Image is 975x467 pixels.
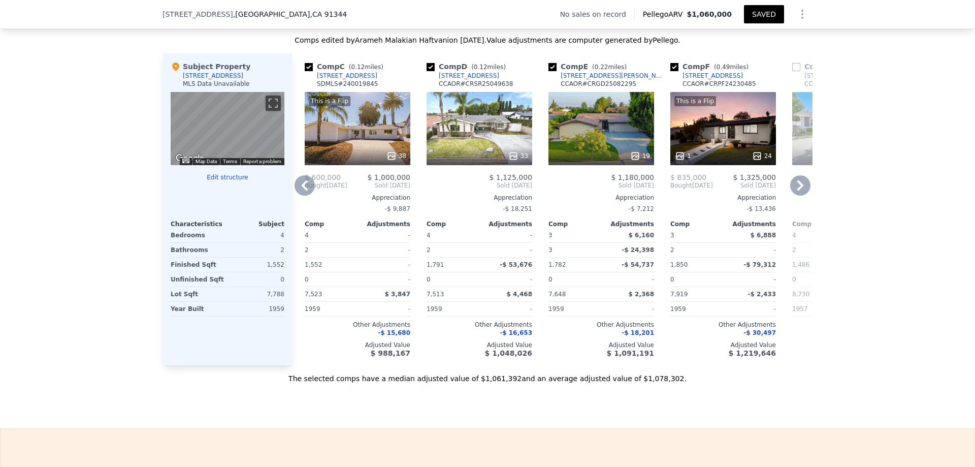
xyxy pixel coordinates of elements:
[305,276,309,283] span: 0
[367,173,410,181] span: $ 1,000,000
[385,205,410,212] span: -$ 9,887
[227,220,284,228] div: Subject
[183,72,243,80] div: [STREET_ADDRESS]
[670,181,713,190] div: [DATE]
[792,61,875,72] div: Comp G
[548,261,566,268] span: 1,782
[804,72,865,80] div: [STREET_ADDRESS]
[792,220,845,228] div: Comp
[792,276,796,283] span: 0
[548,341,654,349] div: Adjusted Value
[792,232,796,239] span: 4
[305,61,387,72] div: Comp C
[729,349,776,357] span: $ 1,219,646
[508,151,528,161] div: 33
[171,302,225,316] div: Year Built
[629,205,654,212] span: -$ 7,212
[171,61,250,72] div: Subject Property
[485,349,532,357] span: $ 1,048,026
[682,72,743,80] div: [STREET_ADDRESS]
[792,321,898,329] div: Other Adjustments
[670,232,674,239] span: 3
[670,321,776,329] div: Other Adjustments
[427,61,510,72] div: Comp D
[792,302,843,316] div: 1957
[643,9,687,19] span: Pellego ARV
[792,341,898,349] div: Adjusted Value
[385,291,410,298] span: $ 3,847
[682,80,756,88] div: CCAOR # CRPF24230485
[548,291,566,298] span: 7,648
[427,276,431,283] span: 0
[427,261,444,268] span: 1,791
[427,243,477,257] div: 2
[427,194,532,202] div: Appreciation
[548,220,601,228] div: Comp
[305,181,347,190] div: [DATE]
[713,181,776,190] span: Sold [DATE]
[351,64,365,71] span: 0.12
[305,321,410,329] div: Other Adjustments
[266,96,281,111] button: Toggle fullscreen view
[305,181,327,190] span: Bought
[171,258,225,272] div: Finished Sqft
[548,302,599,316] div: 1959
[479,220,532,228] div: Adjustments
[305,232,309,239] span: 4
[427,220,479,228] div: Comp
[792,243,843,257] div: 2
[171,92,284,165] div: Street View
[675,151,691,161] div: 1
[345,64,387,71] span: ( miles)
[674,96,716,106] div: This is a Flip
[317,80,378,88] div: SDMLS # 240019845
[670,276,674,283] span: 0
[243,159,281,164] a: Report a problem
[230,287,284,301] div: 7,788
[630,151,650,161] div: 19
[360,272,410,287] div: -
[670,61,753,72] div: Comp F
[670,220,723,228] div: Comp
[474,64,487,71] span: 0.12
[360,258,410,272] div: -
[230,258,284,272] div: 1,552
[670,173,706,181] span: $ 835,000
[427,341,532,349] div: Adjusted Value
[196,158,217,165] button: Map Data
[804,80,879,88] div: CCAOR # CRSR24147057
[439,72,499,80] div: [STREET_ADDRESS]
[230,302,284,316] div: 1959
[548,181,654,190] span: Sold [DATE]
[173,152,207,165] img: Google
[305,72,377,80] a: [STREET_ADDRESS]
[548,61,631,72] div: Comp E
[183,80,250,88] div: MLS Data Unavailable
[723,220,776,228] div: Adjustments
[560,9,634,19] div: No sales on record
[230,228,284,242] div: 4
[309,96,350,106] div: This is a Flip
[670,72,743,80] a: [STREET_ADDRESS]
[725,243,776,257] div: -
[360,243,410,257] div: -
[386,151,406,161] div: 38
[427,232,431,239] span: 4
[347,181,410,190] span: Sold [DATE]
[744,5,784,23] button: SAVED
[725,302,776,316] div: -
[561,80,636,88] div: CCAOR # CRGD25082295
[305,341,410,349] div: Adjusted Value
[481,243,532,257] div: -
[507,291,532,298] span: $ 4,468
[357,220,410,228] div: Adjustments
[305,302,355,316] div: 1959
[710,64,753,71] span: ( miles)
[607,349,654,357] span: $ 1,091,191
[548,194,654,202] div: Appreciation
[670,341,776,349] div: Adjusted Value
[670,302,721,316] div: 1959
[670,291,688,298] span: 7,919
[162,9,233,19] span: [STREET_ADDRESS]
[548,243,599,257] div: 3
